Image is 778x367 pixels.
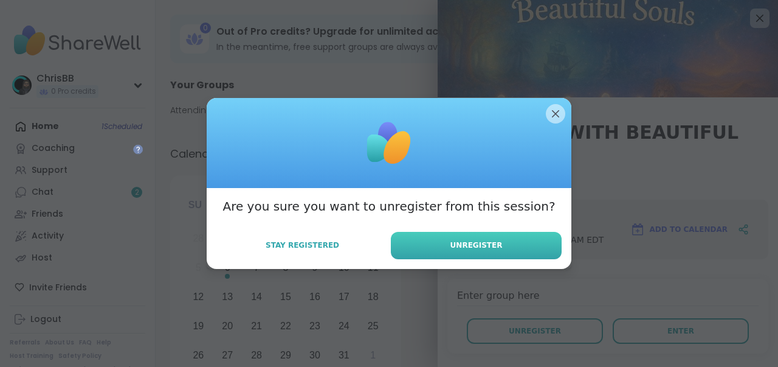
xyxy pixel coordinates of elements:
[359,113,419,173] img: ShareWell Logomark
[133,144,143,154] iframe: Spotlight
[450,240,503,251] span: Unregister
[216,232,388,258] button: Stay Registered
[391,232,562,259] button: Unregister
[222,198,555,215] h3: Are you sure you want to unregister from this session?
[266,240,339,251] span: Stay Registered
